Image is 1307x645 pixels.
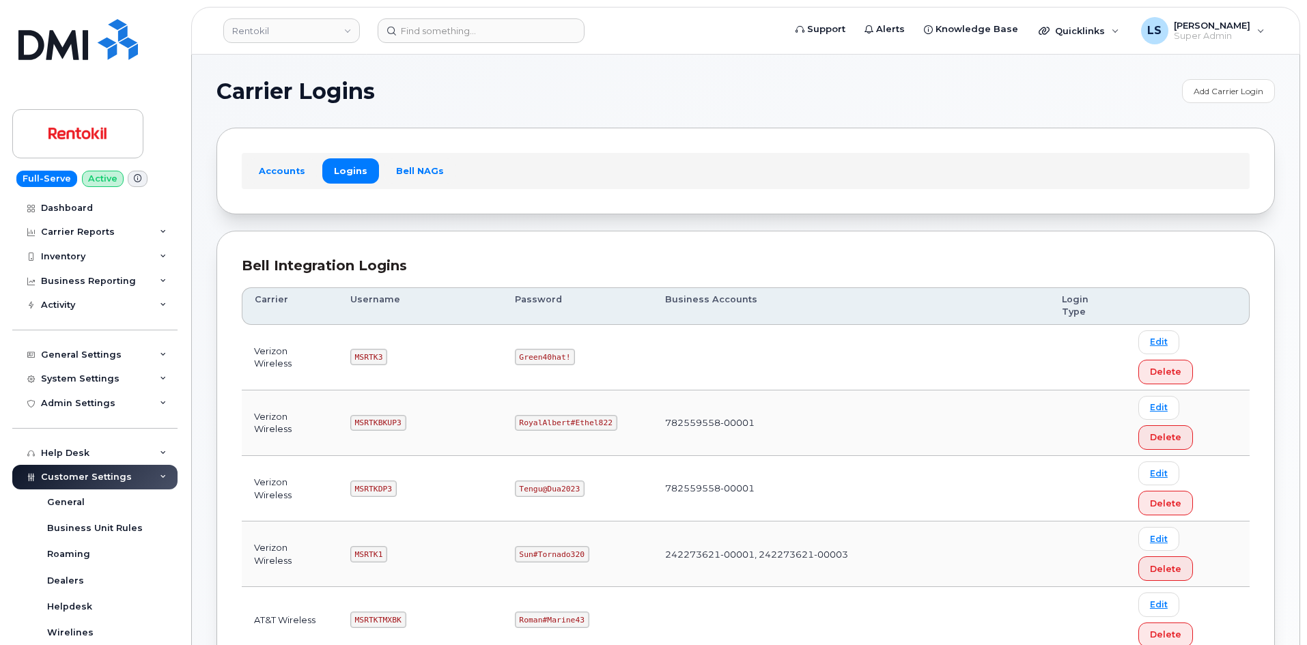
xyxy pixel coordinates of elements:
[653,521,1050,587] td: 242273621-00001, 242273621-00003
[350,349,387,365] code: MSRTK3
[515,349,576,365] code: Green40hat!
[1138,425,1193,450] button: Delete
[1138,396,1179,420] a: Edit
[1150,431,1181,444] span: Delete
[350,612,406,628] code: MSRTKTMXBK
[515,612,589,628] code: Roman#Marine43
[1150,497,1181,510] span: Delete
[1150,562,1181,575] span: Delete
[503,287,653,325] th: Password
[1138,360,1193,384] button: Delete
[1182,79,1275,103] a: Add Carrier Login
[1138,461,1179,485] a: Edit
[242,456,338,521] td: Verizon Wireless
[1150,628,1181,641] span: Delete
[350,481,397,497] code: MSRTKDP3
[1138,556,1193,581] button: Delete
[653,287,1050,325] th: Business Accounts
[242,521,338,587] td: Verizon Wireless
[242,256,1250,276] div: Bell Integration Logins
[1248,586,1297,635] iframe: Messenger Launcher
[350,415,406,431] code: MSRTKBKUP3
[515,481,585,497] code: Tengu@Dua2023
[1138,527,1179,551] a: Edit
[242,390,338,456] td: Verizon Wireless
[1138,592,1179,616] a: Edit
[338,287,503,325] th: Username
[384,158,455,183] a: Bell NAGs
[242,287,338,325] th: Carrier
[653,390,1050,456] td: 782559558-00001
[322,158,379,183] a: Logins
[350,546,387,562] code: MSRTK1
[247,158,317,183] a: Accounts
[1150,365,1181,378] span: Delete
[242,325,338,390] td: Verizon Wireless
[216,81,375,102] span: Carrier Logins
[653,456,1050,521] td: 782559558-00001
[1050,287,1126,325] th: Login Type
[1138,330,1179,354] a: Edit
[1138,491,1193,515] button: Delete
[515,415,617,431] code: RoyalAlbert#Ethel822
[515,546,589,562] code: Sun#Tornado320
